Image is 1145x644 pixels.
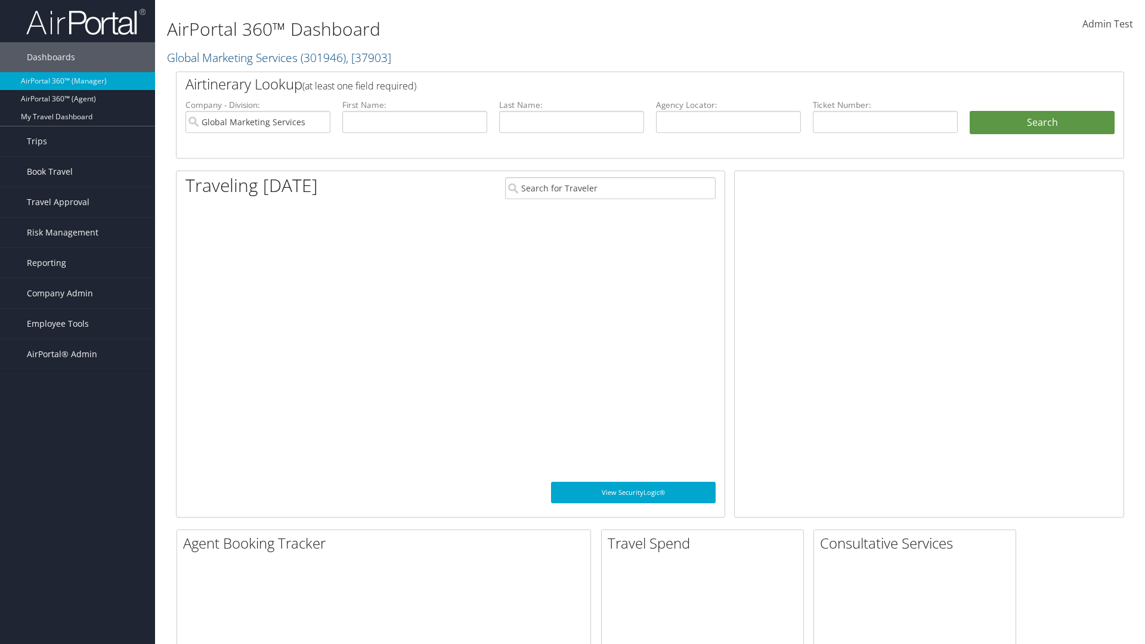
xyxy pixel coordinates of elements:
[167,49,391,66] a: Global Marketing Services
[302,79,416,92] span: (at least one field required)
[505,177,716,199] input: Search for Traveler
[27,248,66,278] span: Reporting
[27,42,75,72] span: Dashboards
[27,309,89,339] span: Employee Tools
[1082,6,1133,43] a: Admin Test
[27,126,47,156] span: Trips
[551,482,716,503] a: View SecurityLogic®
[27,187,89,217] span: Travel Approval
[185,173,318,198] h1: Traveling [DATE]
[27,218,98,247] span: Risk Management
[813,99,958,111] label: Ticket Number:
[27,157,73,187] span: Book Travel
[820,533,1016,553] h2: Consultative Services
[608,533,803,553] h2: Travel Spend
[346,49,391,66] span: , [ 37903 ]
[970,111,1115,135] button: Search
[26,8,146,36] img: airportal-logo.png
[301,49,346,66] span: ( 301946 )
[1082,17,1133,30] span: Admin Test
[167,17,811,42] h1: AirPortal 360™ Dashboard
[185,74,1036,94] h2: Airtinerary Lookup
[183,533,590,553] h2: Agent Booking Tracker
[185,99,330,111] label: Company - Division:
[27,339,97,369] span: AirPortal® Admin
[499,99,644,111] label: Last Name:
[656,99,801,111] label: Agency Locator:
[27,278,93,308] span: Company Admin
[342,99,487,111] label: First Name:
